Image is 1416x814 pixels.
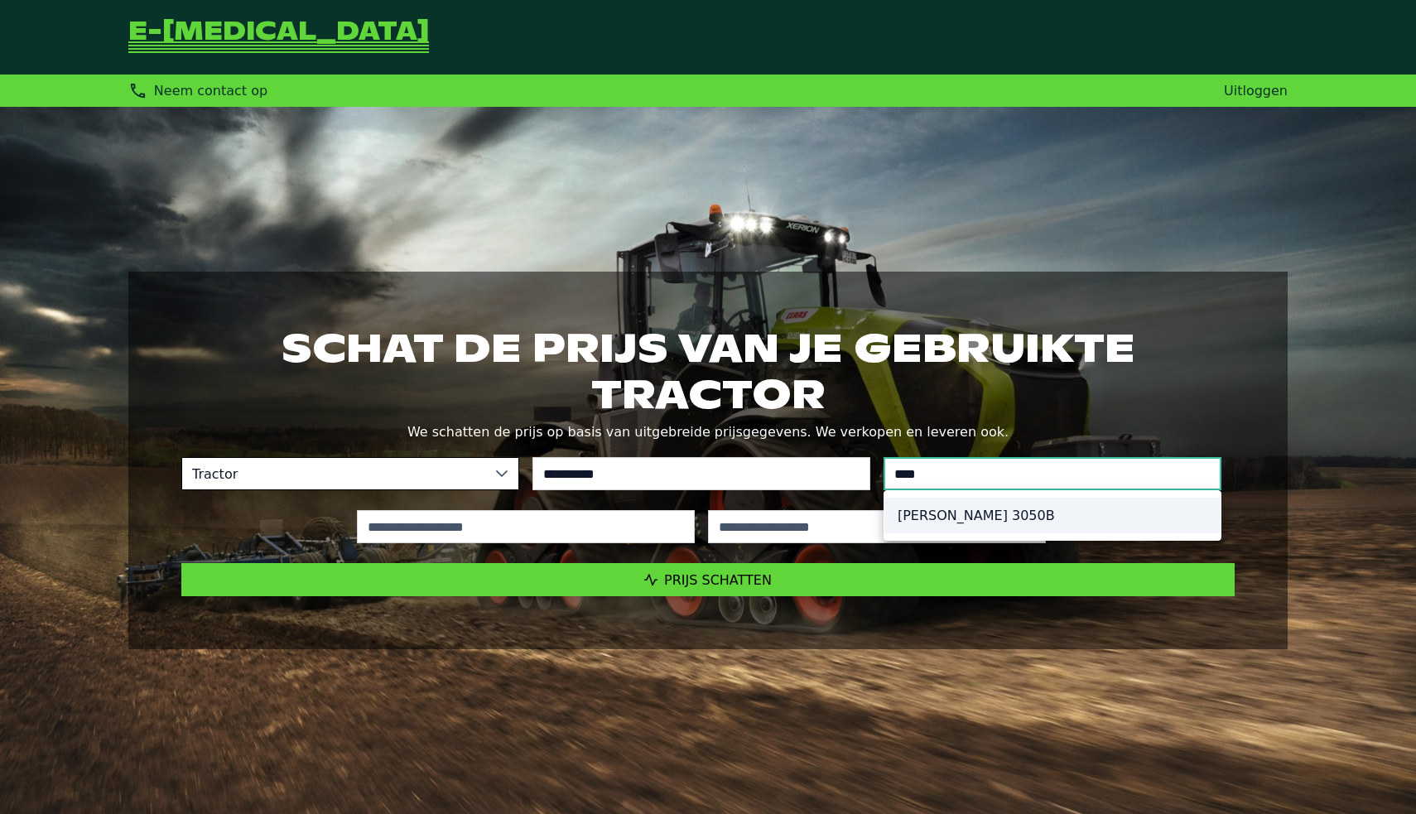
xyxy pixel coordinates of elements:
[128,81,267,100] div: Neem contact op
[181,563,1235,596] button: Prijs schatten
[664,572,772,588] span: Prijs schatten
[884,491,1221,540] ul: Option List
[884,498,1221,533] li: [PERSON_NAME] 3050B
[1224,83,1288,99] a: Uitloggen
[128,20,429,55] a: Terug naar de startpagina
[181,421,1235,444] p: We schatten de prijs op basis van uitgebreide prijsgegevens. We verkopen en leveren ook.
[182,458,485,489] span: Tractor
[181,325,1235,417] h1: Schat de prijs van je gebruikte tractor
[154,83,267,99] span: Neem contact op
